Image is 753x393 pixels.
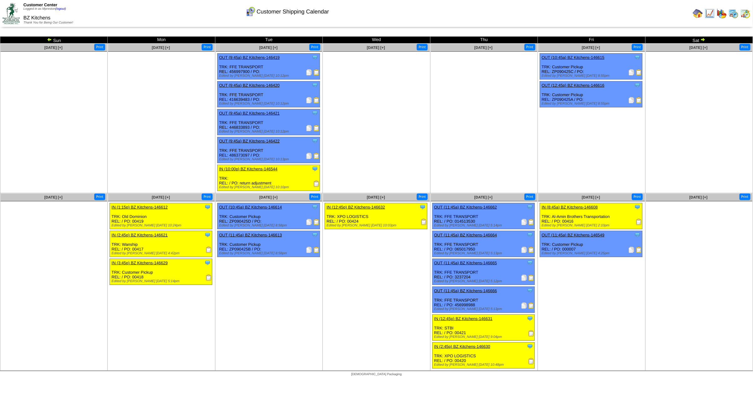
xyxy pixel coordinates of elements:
img: Tooltip [312,166,318,172]
div: Edited by [PERSON_NAME] [DATE] 8:55pm [542,74,642,78]
div: TRK: FFE TRANSPORT REL: / PO: 014513530 [432,203,535,229]
a: OUT (11:45a) BZ Kitchens-146549 [542,233,605,237]
div: TRK: FFE TRANSPORT REL: 416639483 / PO: [217,81,320,107]
div: Edited by [PERSON_NAME] [DATE] 5:13pm [434,307,535,311]
img: Tooltip [204,260,211,266]
a: OUT (9:45a) BZ Kitchens-146421 [219,111,280,116]
div: TRK: Customer Pickup REL: / PO: 000007 [540,231,642,257]
a: [DATE] [+] [474,45,493,50]
a: OUT (10:45a) BZ Kitchens-146615 [542,55,605,60]
img: Tooltip [420,204,426,210]
span: [DATE] [+] [44,195,62,199]
div: Edited by [PERSON_NAME] [DATE] 10:12pm [219,102,320,106]
div: Edited by [PERSON_NAME] [DATE] 10:12pm [219,130,320,133]
div: TRK: FFE TRANSPORT REL: / PO: 3237204 [432,259,535,285]
button: Print [524,194,535,200]
div: Edited by [PERSON_NAME] [DATE] 4:42pm [111,251,212,255]
a: OUT (11:45a) BZ Kitchens-146664 [434,233,497,237]
img: Tooltip [312,232,318,238]
img: Bill of Lading [636,247,642,253]
div: Edited by [PERSON_NAME] [DATE] 4:25pm [542,251,642,255]
div: Edited by [PERSON_NAME] [DATE] 10:13pm [219,158,320,161]
div: TRK: FFE TRANSPORT REL: 486373097 / PO: [217,137,320,163]
a: IN (2:45p) BZ Kitchens-146630 [434,344,490,349]
button: Print [417,194,428,200]
span: Customer Center [23,3,57,7]
td: Mon [108,37,215,44]
td: Sun [0,37,108,44]
img: Receiving Document [313,181,320,187]
a: IN (3:45p) BZ Kitchens-146629 [111,261,168,265]
div: TRK: STBI REL: / PO: 00421 [432,315,535,341]
a: OUT (11:45a) BZ Kitchens-146666 [434,288,497,293]
img: Bill of Lading [528,275,534,281]
img: Bill of Lading [528,219,534,225]
button: Print [632,44,643,50]
img: Bill of Lading [528,247,534,253]
div: TRK: FFE TRANSPORT REL: 456997900 / PO: [217,54,320,80]
a: IN (12:45p) BZ Kitchens-146631 [434,316,493,321]
img: Packing Slip [306,97,312,103]
img: Packing Slip [521,219,527,225]
img: Tooltip [634,54,641,60]
button: Print [94,194,105,200]
img: Tooltip [527,204,533,210]
div: Edited by [PERSON_NAME] [DATE] 2:10pm [542,224,642,227]
img: Bill of Lading [313,69,320,75]
img: Bill of Lading [636,69,642,75]
img: Packing Slip [628,97,635,103]
a: [DATE] [+] [259,45,277,50]
div: TRK: Customer Pickup REL: ZP090425A / PO: [540,81,642,107]
img: Packing Slip [521,275,527,281]
button: Print [740,194,750,200]
div: Edited by [PERSON_NAME] [DATE] 10:03pm [327,224,427,227]
a: IN (2:45p) BZ Kitchens-146621 [111,233,168,237]
img: Bill of Lading [313,125,320,131]
img: Tooltip [527,287,533,294]
a: [DATE] [+] [152,45,170,50]
img: Tooltip [312,54,318,60]
img: Packing Slip [306,69,312,75]
td: Wed [323,37,430,44]
div: TRK: Customer Pickup REL: / PO: 00418 [110,259,212,285]
span: BZ Kitchens [23,15,50,21]
button: Print [417,44,428,50]
button: Print [309,44,320,50]
img: Bill of Lading [313,219,320,225]
button: Print [309,194,320,200]
div: TRK: Customer Pickup REL: ZP090425B / PO: [217,231,320,257]
a: IN (10:00p) BZ Kitchens-146544 [219,167,277,171]
a: IN (8:45a) BZ Kitchens-146608 [542,205,598,209]
a: [DATE] [+] [689,45,708,50]
div: TRK: FFE TRANSPORT REL: / PO: 456998988 [432,287,535,313]
a: [DATE] [+] [582,195,600,199]
img: Packing Slip [306,125,312,131]
img: Bill of Lading [313,153,320,159]
a: [DATE] [+] [367,45,385,50]
div: Edited by [PERSON_NAME] [DATE] 5:12pm [434,279,535,283]
img: Bill of Lading [313,247,320,253]
img: arrowright.gif [700,37,705,42]
img: home.gif [693,8,703,18]
img: Bill of Lading [636,97,642,103]
a: OUT (9:45a) BZ Kitchens-146422 [219,139,280,143]
div: TRK: REL: / PO: return adjustment [217,165,320,191]
a: [DATE] [+] [689,195,708,199]
button: Print [202,44,213,50]
img: calendarinout.gif [740,8,750,18]
div: TRK: Old Dominion REL: / PO: 00419 [110,203,212,229]
img: Packing Slip [628,247,635,253]
div: Edited by [PERSON_NAME] [DATE] 8:58pm [219,251,320,255]
span: Customer Shipping Calendar [257,8,329,15]
img: Tooltip [634,232,641,238]
span: [DATE] [+] [152,195,170,199]
a: OUT (9:45a) BZ Kitchens-146420 [219,83,280,88]
a: [DATE] [+] [259,195,277,199]
td: Thu [430,37,538,44]
img: graph.gif [717,8,727,18]
div: TRK: Al-Amin Brothers Transportation REL: / PO: 00416 [540,203,642,229]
